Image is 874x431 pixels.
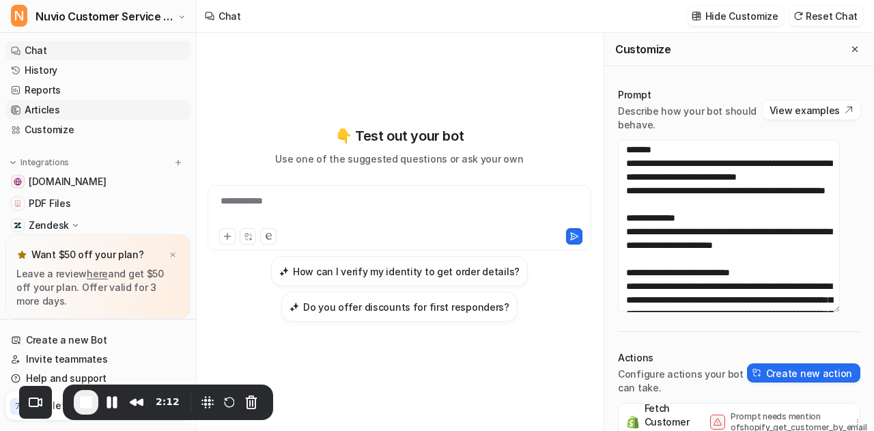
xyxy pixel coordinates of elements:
a: Articles [5,100,191,120]
a: Customize [5,120,191,139]
img: create-action-icon.svg [752,368,762,378]
span: Nuvio Customer Service Expert Bot [36,7,174,26]
button: View examples [763,100,860,120]
p: Configure actions your bot can take. [618,367,747,395]
img: reset [793,11,803,21]
h2: Customize [615,42,671,56]
button: Hide Customize [688,6,784,26]
h3: Do you offer discounts for first responders? [303,300,509,314]
p: Want $50 off your plan? [31,248,144,262]
img: PDF Files [14,199,22,208]
button: Close flyout [847,41,863,57]
a: Invite teammates [5,350,191,369]
p: Integrations [20,157,69,168]
a: here [87,268,108,279]
a: Reports [5,81,191,100]
img: Zendesk [14,221,22,230]
img: Fetch Customer Details icon [627,415,639,429]
button: Reset Chat [789,6,863,26]
button: Create new action [747,363,860,383]
button: Do you offer discounts for first responders?Do you offer discounts for first responders? [281,292,518,322]
p: Actions [618,351,747,365]
img: star [16,249,27,260]
img: customize [692,11,701,21]
span: [DOMAIN_NAME] [29,175,106,189]
p: Use one of the suggested questions or ask your own [275,152,523,166]
div: Chat [218,9,241,23]
a: Help and support [5,369,191,388]
a: Chat [5,41,191,60]
img: Do you offer discounts for first responders? [290,302,299,312]
p: Zendesk [29,219,69,232]
span: PDF Files [29,197,70,210]
img: nuviorecovery.com [14,178,22,186]
a: nuviorecovery.com[DOMAIN_NAME] [5,172,191,191]
img: How can I verify my identity to get order details? [279,266,289,277]
button: Integrations [5,156,73,169]
img: menu_add.svg [173,158,183,167]
img: x [169,251,177,260]
p: 👇 Test out your bot [335,126,464,146]
a: History [5,61,191,80]
p: Prompt [618,88,763,102]
a: PDF FilesPDF Files [5,194,191,213]
p: Describe how your bot should behave. [618,105,763,132]
p: Leave a review and get $50 off your plan. Offer valid for 3 more days. [16,267,180,308]
img: expand menu [8,158,18,167]
span: N [11,5,27,27]
button: How can I verify my identity to get order details?How can I verify my identity to get order details? [271,256,528,286]
p: Hide Customize [705,9,778,23]
h3: How can I verify my identity to get order details? [293,264,520,279]
p: 7 [15,400,20,413]
a: Create a new Bot [5,331,191,350]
